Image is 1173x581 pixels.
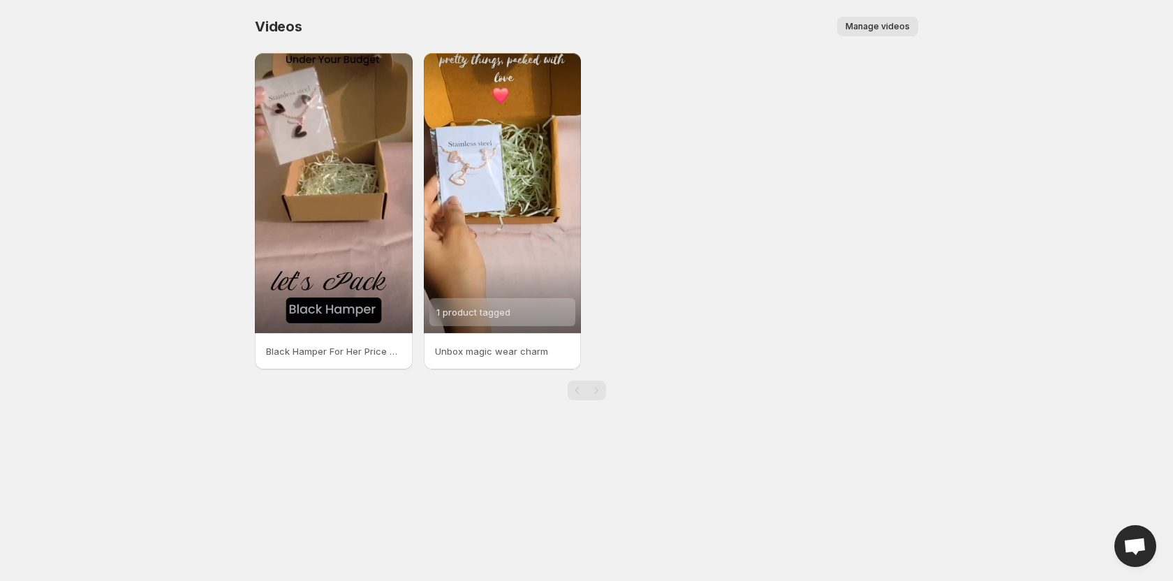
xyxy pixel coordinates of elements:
button: Manage videos [837,17,918,36]
a: Open chat [1114,525,1156,567]
p: Unbox magic wear charm [435,344,570,358]
span: 1 product tagged [436,307,510,318]
p: Black Hamper For Her Price 399 Free Shipping DM To Order Instgram explore explore page jewellery ... [266,344,401,358]
span: Videos [255,18,302,35]
nav: Pagination [568,381,606,400]
span: Manage videos [846,21,910,32]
